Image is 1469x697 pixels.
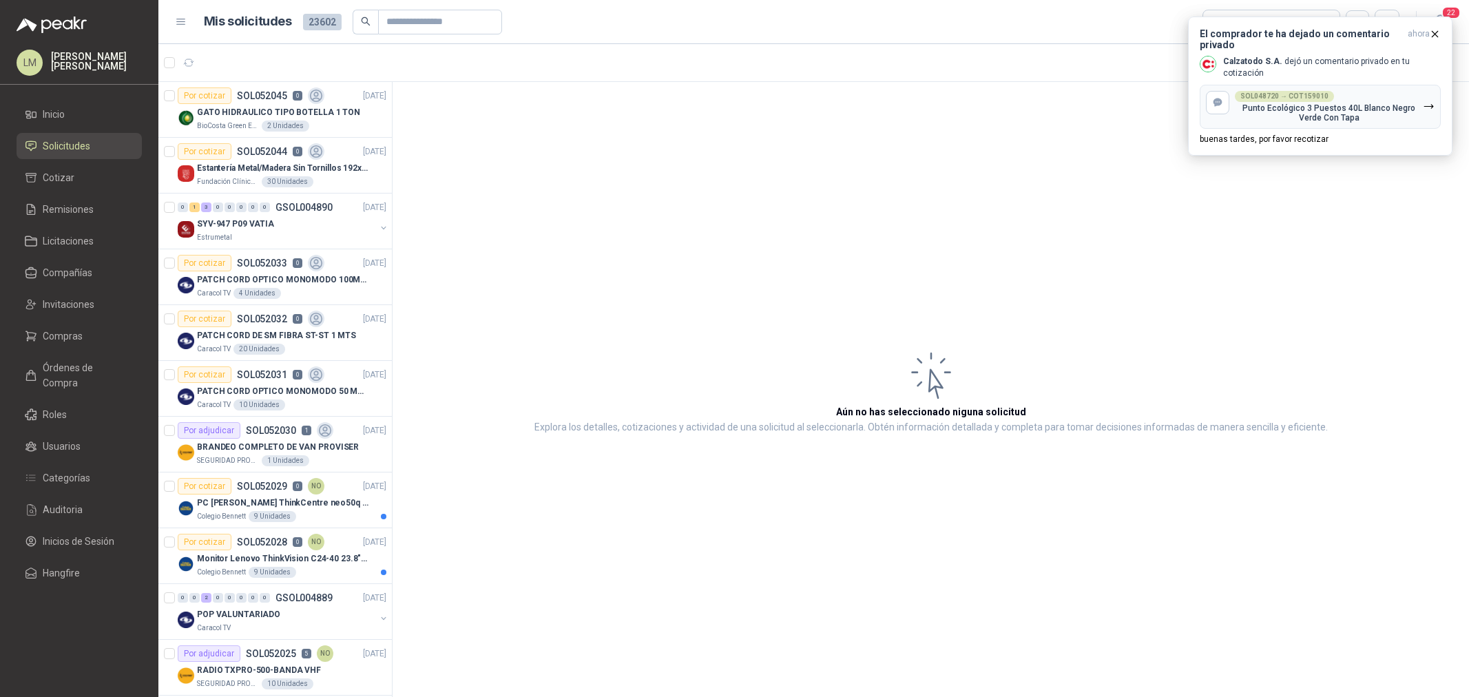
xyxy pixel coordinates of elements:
[189,202,200,212] div: 1
[363,368,386,382] p: [DATE]
[237,91,287,101] p: SOL052045
[51,52,142,71] p: [PERSON_NAME] [PERSON_NAME]
[158,472,392,528] a: Por cotizarSOL0520290NO[DATE] Company LogoPC [PERSON_NAME] ThinkCentre neo50q Gen 4 Core i5 16Gb ...
[197,329,356,342] p: PATCH CORD DE SM FIBRA ST-ST 1 MTS
[237,147,287,156] p: SOL052044
[363,647,386,660] p: [DATE]
[178,593,188,603] div: 0
[43,534,114,549] span: Inicios de Sesión
[197,273,368,287] p: PATCH CORD OPTICO MONOMODO 100MTS
[43,470,90,486] span: Categorías
[17,165,142,191] a: Cotizar
[363,145,386,158] p: [DATE]
[17,133,142,159] a: Solicitudes
[237,370,287,379] p: SOL052031
[262,455,309,466] div: 1 Unidades
[158,417,392,472] a: Por adjudicarSOL0520301[DATE] Company LogoBRANDEO COMPLETO DE VAN PROVISERSEGURIDAD PROVISER LTDA...
[197,455,259,466] p: SEGURIDAD PROVISER LTDA
[1211,14,1285,30] div: 7 seleccionadas
[361,17,371,26] span: search
[17,355,142,396] a: Órdenes de Compra
[249,511,296,522] div: 9 Unidades
[1428,10,1452,34] button: 22
[201,202,211,212] div: 3
[178,199,389,243] a: 0 1 3 0 0 0 0 0 GSOL004890[DATE] Company LogoSYV-947 P09 VATIAEstrumetal
[275,593,333,603] p: GSOL004889
[43,329,83,344] span: Compras
[1200,56,1216,72] img: Company Logo
[178,612,194,628] img: Company Logo
[1441,6,1461,19] span: 22
[178,221,194,238] img: Company Logo
[363,480,386,493] p: [DATE]
[225,202,235,212] div: 0
[363,536,386,549] p: [DATE]
[178,110,194,126] img: Company Logo
[308,478,324,495] div: NO
[204,12,292,32] h1: Mis solicitudes
[1188,17,1452,156] button: El comprador te ha dejado un comentario privadoahora Company LogoCalzatodo S.A. dejó un comentari...
[836,404,1026,419] h3: Aún no has seleccionado niguna solicitud
[293,370,302,379] p: 0
[237,537,287,547] p: SOL052028
[213,202,223,212] div: 0
[158,138,392,194] a: Por cotizarSOL0520440[DATE] Company LogoEstantería Metal/Madera Sin Tornillos 192x100x50 cm 5 Niv...
[363,90,386,103] p: [DATE]
[43,170,74,185] span: Cotizar
[178,87,231,104] div: Por cotizar
[17,291,142,318] a: Invitaciones
[248,593,258,603] div: 0
[158,640,392,696] a: Por adjudicarSOL0520255NO[DATE] Company LogoRADIO TXPRO-500-BANDA VHFSEGURIDAD PROVISER LTDA10 Un...
[1235,103,1423,123] p: Punto Ecológico 3 Puestos 40L Blanco Negro Verde Con Tapa
[178,333,194,349] img: Company Logo
[293,91,302,101] p: 0
[197,106,360,119] p: GATO HIDRAULICO TIPO BOTELLA 1 TON
[197,218,274,231] p: SYV-947 P09 VATIA
[197,552,368,565] p: Monitor Lenovo ThinkVision C24-40 23.8" 3YW
[43,107,65,122] span: Inicio
[534,419,1328,436] p: Explora los detalles, cotizaciones y actividad de una solicitud al seleccionarla. Obtén informaci...
[17,560,142,586] a: Hangfire
[17,402,142,428] a: Roles
[178,556,194,572] img: Company Logo
[303,14,342,30] span: 23602
[17,260,142,286] a: Compañías
[43,265,92,280] span: Compañías
[260,593,270,603] div: 0
[178,478,231,495] div: Por cotizar
[260,202,270,212] div: 0
[197,162,368,175] p: Estantería Metal/Madera Sin Tornillos 192x100x50 cm 5 Niveles Gris
[17,323,142,349] a: Compras
[178,311,231,327] div: Por cotizar
[197,664,321,677] p: RADIO TXPRO-500-BANDA VHF
[293,314,302,324] p: 0
[302,649,311,658] p: 5
[293,481,302,491] p: 0
[43,439,81,454] span: Usuarios
[178,444,194,461] img: Company Logo
[246,649,296,658] p: SOL052025
[43,138,90,154] span: Solicitudes
[363,201,386,214] p: [DATE]
[43,502,83,517] span: Auditoria
[178,202,188,212] div: 0
[178,143,231,160] div: Por cotizar
[237,258,287,268] p: SOL052033
[363,257,386,270] p: [DATE]
[197,288,231,299] p: Caracol TV
[275,202,333,212] p: GSOL004890
[178,388,194,405] img: Company Logo
[1223,56,1441,79] p: dejó un comentario privado en tu cotización
[1235,91,1334,102] div: SOL048720 → COT159010
[178,422,240,439] div: Por adjudicar
[197,232,232,243] p: Estrumetal
[363,424,386,437] p: [DATE]
[17,101,142,127] a: Inicio
[213,593,223,603] div: 0
[17,50,43,76] div: LM
[17,528,142,554] a: Inicios de Sesión
[1200,85,1441,129] button: SOL048720 → COT159010Punto Ecológico 3 Puestos 40L Blanco Negro Verde Con Tapa
[1408,28,1430,50] span: ahora
[178,255,231,271] div: Por cotizar
[178,165,194,182] img: Company Logo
